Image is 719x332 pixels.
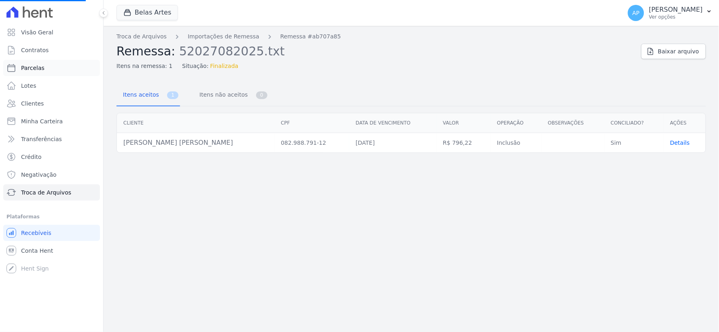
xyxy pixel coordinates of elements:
[3,95,100,112] a: Clientes
[195,87,249,103] span: Itens não aceitos
[491,113,542,133] th: Operação
[188,32,259,41] a: Importações de Remessa
[621,2,719,24] button: AP [PERSON_NAME] Ver opções
[670,140,690,146] a: Details
[274,113,349,133] th: CPF
[117,5,178,20] button: Belas Artes
[210,62,239,70] span: Finalizada
[349,113,437,133] th: Data de vencimento
[21,229,51,237] span: Recebíveis
[21,117,63,125] span: Minha Carteira
[21,135,62,143] span: Transferências
[3,184,100,201] a: Troca de Arquivos
[21,153,42,161] span: Crédito
[21,99,44,108] span: Clientes
[349,133,437,153] td: [DATE]
[280,32,341,41] a: Remessa #ab707a85
[21,46,49,54] span: Contratos
[118,87,161,103] span: Itens aceitos
[179,43,285,58] span: 52027082025.txt
[437,113,491,133] th: Valor
[541,113,604,133] th: Observações
[21,171,57,179] span: Negativação
[21,28,53,36] span: Visão Geral
[670,140,690,146] span: translation missing: pt-BR.manager.charges.file_imports.show.table_row.details
[3,60,100,76] a: Parcelas
[117,85,269,106] nav: Tab selector
[3,78,100,94] a: Lotes
[21,64,45,72] span: Parcelas
[117,44,175,58] span: Remessa:
[641,44,706,59] a: Baixar arquivo
[3,225,100,241] a: Recebíveis
[491,133,542,153] td: Inclusão
[658,47,699,55] span: Baixar arquivo
[21,247,53,255] span: Conta Hent
[3,24,100,40] a: Visão Geral
[3,131,100,147] a: Transferências
[117,62,172,70] span: Itens na remessa: 1
[274,133,349,153] td: 082.988.791-12
[649,14,703,20] p: Ver opções
[3,42,100,58] a: Contratos
[21,188,71,197] span: Troca de Arquivos
[167,91,178,99] span: 1
[21,82,36,90] span: Lotes
[604,133,664,153] td: Sim
[3,149,100,165] a: Crédito
[664,113,706,133] th: Ações
[3,167,100,183] a: Negativação
[6,212,97,222] div: Plataformas
[117,113,274,133] th: Cliente
[117,32,635,41] nav: Breadcrumb
[3,243,100,259] a: Conta Hent
[604,113,664,133] th: Conciliado?
[3,113,100,129] a: Minha Carteira
[117,85,180,106] a: Itens aceitos 1
[256,91,267,99] span: 0
[193,85,269,106] a: Itens não aceitos 0
[182,62,208,70] span: Situação:
[117,133,274,153] td: [PERSON_NAME] [PERSON_NAME]
[117,32,167,41] a: Troca de Arquivos
[437,133,491,153] td: R$ 796,22
[649,6,703,14] p: [PERSON_NAME]
[632,10,640,16] span: AP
